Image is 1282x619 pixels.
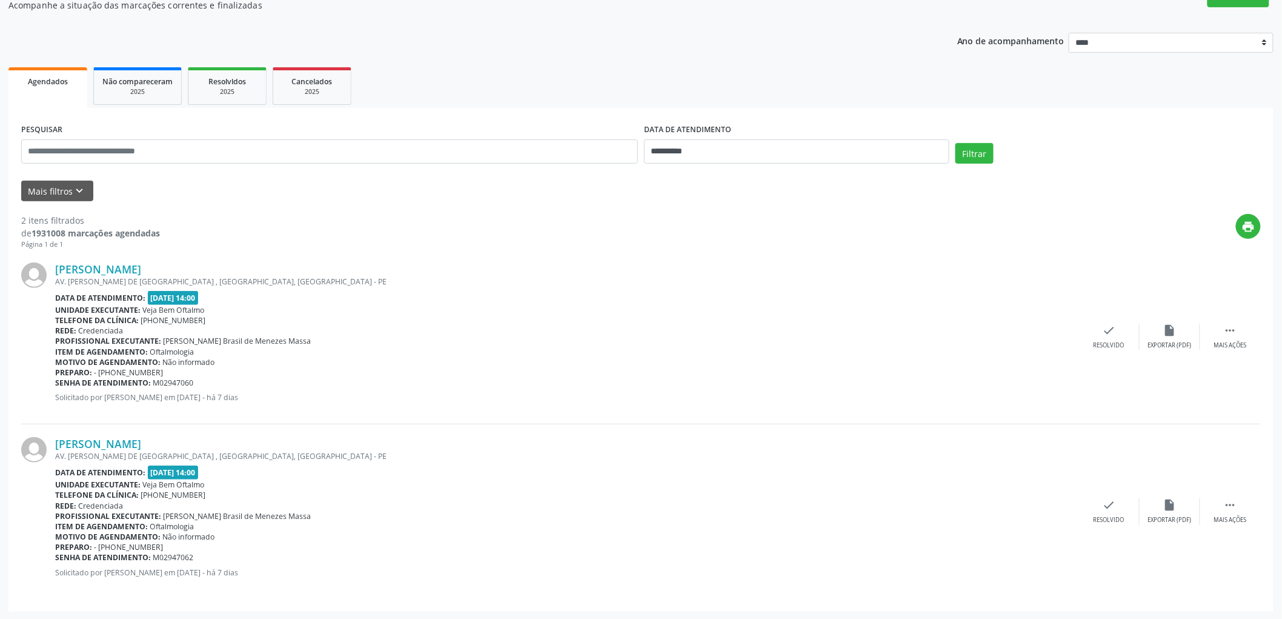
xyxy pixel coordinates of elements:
span: Agendados [28,76,68,87]
div: 2025 [102,87,173,96]
span: Não compareceram [102,76,173,87]
b: Profissional executante: [55,511,161,521]
label: DATA DE ATENDIMENTO [644,121,731,139]
i: check [1103,498,1116,512]
b: Senha de atendimento: [55,552,151,563]
i: print [1242,220,1255,233]
a: [PERSON_NAME] [55,263,141,276]
img: img [21,437,47,463]
i:  [1224,324,1237,337]
b: Preparo: [55,367,92,378]
span: - [PHONE_NUMBER] [95,542,164,552]
div: 2025 [197,87,257,96]
span: - [PHONE_NUMBER] [95,367,164,378]
div: Resolvido [1094,341,1124,350]
b: Rede: [55,326,76,336]
i:  [1224,498,1237,512]
b: Item de agendamento: [55,347,148,357]
p: Ano de acompanhamento [957,33,1064,48]
b: Rede: [55,501,76,511]
b: Data de atendimento: [55,293,145,303]
div: Página 1 de 1 [21,239,160,250]
span: Resolvidos [208,76,246,87]
a: [PERSON_NAME] [55,437,141,450]
span: M02947060 [153,378,194,388]
span: Cancelados [292,76,333,87]
img: img [21,263,47,288]
p: Solicitado por [PERSON_NAME] em [DATE] - há 7 dias [55,567,1079,578]
b: Telefone da clínica: [55,315,139,326]
span: Credenciada [79,501,124,511]
span: Não informado [163,532,215,542]
span: M02947062 [153,552,194,563]
div: AV. [PERSON_NAME] DE [GEOGRAPHIC_DATA] , [GEOGRAPHIC_DATA], [GEOGRAPHIC_DATA] - PE [55,451,1079,461]
span: [PERSON_NAME] Brasil de Menezes Massa [164,336,311,346]
p: Solicitado por [PERSON_NAME] em [DATE] - há 7 dias [55,392,1079,403]
div: AV. [PERSON_NAME] DE [GEOGRAPHIC_DATA] , [GEOGRAPHIC_DATA], [GEOGRAPHIC_DATA] - PE [55,276,1079,287]
span: [PHONE_NUMBER] [141,490,206,500]
b: Unidade executante: [55,305,141,315]
b: Item de agendamento: [55,521,148,532]
div: Exportar (PDF) [1148,341,1192,350]
span: [PHONE_NUMBER] [141,315,206,326]
i: check [1103,324,1116,337]
label: PESQUISAR [21,121,62,139]
b: Motivo de agendamento: [55,357,161,367]
div: 2025 [282,87,342,96]
span: Credenciada [79,326,124,336]
b: Senha de atendimento: [55,378,151,388]
div: de [21,227,160,239]
b: Telefone da clínica: [55,490,139,500]
span: [DATE] 14:00 [148,466,199,480]
span: [DATE] 14:00 [148,291,199,305]
span: Oftalmologia [150,347,194,357]
span: Veja Bem Oftalmo [143,480,205,490]
button: Filtrar [955,143,994,164]
i: keyboard_arrow_down [73,184,87,198]
div: Mais ações [1214,516,1247,524]
b: Profissional executante: [55,336,161,346]
div: Exportar (PDF) [1148,516,1192,524]
span: Oftalmologia [150,521,194,532]
strong: 1931008 marcações agendadas [32,227,160,239]
button: print [1236,214,1261,239]
i: insert_drive_file [1163,324,1177,337]
b: Unidade executante: [55,480,141,490]
b: Motivo de agendamento: [55,532,161,542]
i: insert_drive_file [1163,498,1177,512]
span: Não informado [163,357,215,367]
span: [PERSON_NAME] Brasil de Menezes Massa [164,511,311,521]
b: Data de atendimento: [55,467,145,478]
div: Mais ações [1214,341,1247,350]
span: Veja Bem Oftalmo [143,305,205,315]
button: Mais filtroskeyboard_arrow_down [21,181,93,202]
b: Preparo: [55,542,92,552]
div: Resolvido [1094,516,1124,524]
div: 2 itens filtrados [21,214,160,227]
